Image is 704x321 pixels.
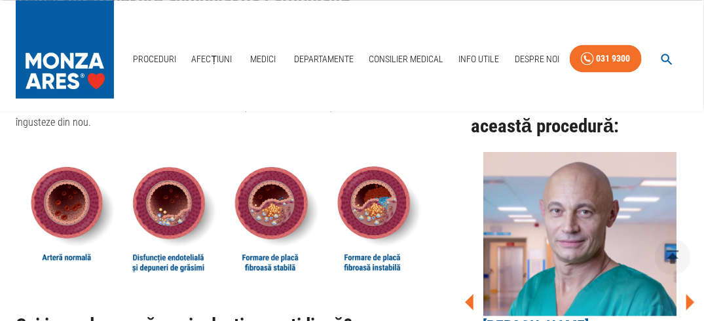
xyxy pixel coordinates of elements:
[187,46,238,73] a: Afecțiuni
[363,46,449,73] a: Consilier Medical
[242,46,284,73] a: Medici
[454,46,505,73] a: Info Utile
[128,46,181,73] a: Proceduri
[483,152,676,316] img: Dr. Lucian Margean
[597,50,631,67] div: 031 9300
[289,46,359,73] a: Departamente
[655,239,691,275] button: delete
[509,46,565,73] a: Despre Noi
[323,151,425,284] img: Formare de placa fibroasa instabila
[118,152,220,284] img: Depuneri de grasimi pe artera
[220,152,322,284] img: Formare de plac fibroasa
[471,95,688,136] h2: Medici care efectuează această procedură:
[570,45,642,73] a: 031 9300
[16,151,118,284] img: Artera normala fara stenoze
